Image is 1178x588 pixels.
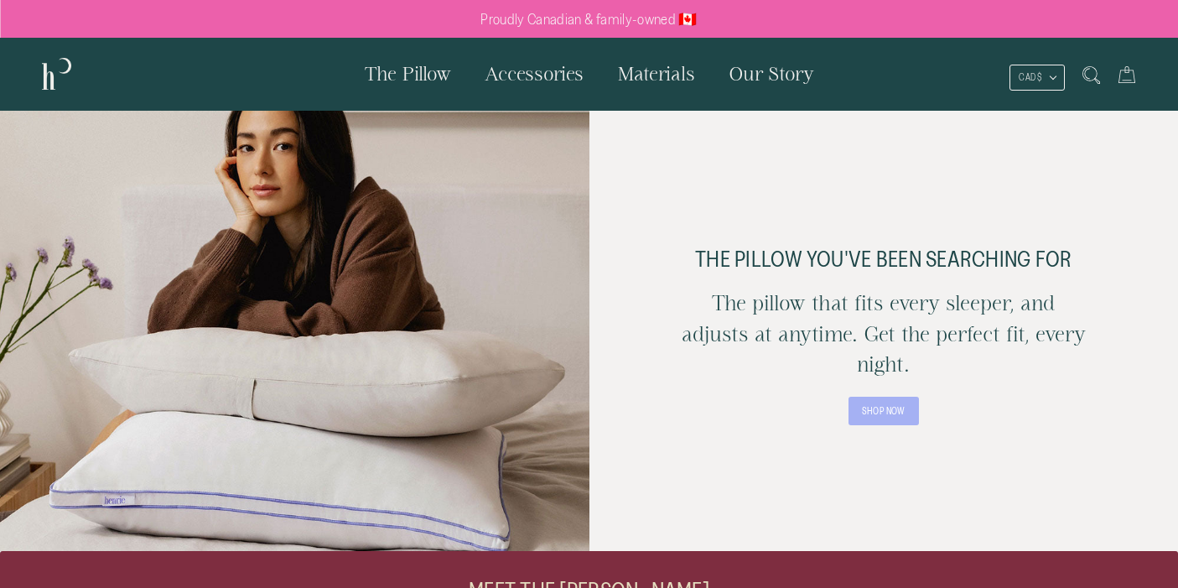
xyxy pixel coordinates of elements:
span: The Pillow [365,63,451,84]
h2: The pillow that fits every sleeper, and adjusts at anytime. Get the perfect fit, every night. [677,288,1090,379]
span: Materials [617,63,695,84]
button: CAD $ [1009,65,1065,91]
a: SHOP NOW [848,397,919,425]
span: Our Story [729,63,814,84]
p: the pillow you've been searching for [677,247,1090,271]
span: Accessories [485,63,584,84]
a: Materials [600,38,712,110]
p: Proudly Canadian & family-owned 🇨🇦 [480,11,698,28]
a: The Pillow [348,38,468,110]
a: Our Story [712,38,831,110]
a: Accessories [468,38,600,110]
